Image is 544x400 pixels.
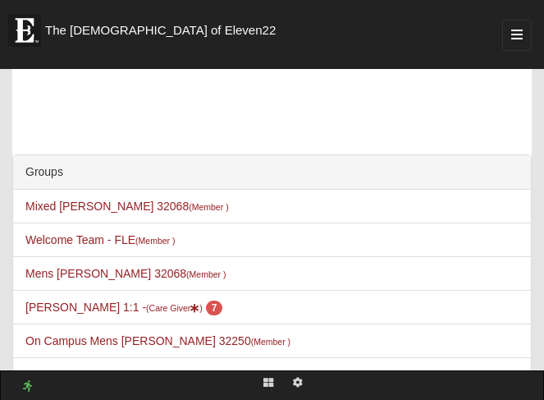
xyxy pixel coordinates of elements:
[254,371,283,395] a: Block Configuration (Alt-B)
[251,337,290,347] small: (Member )
[186,269,226,279] small: (Member )
[283,371,313,395] a: Page Properties (Alt+P)
[23,378,32,395] a: Web cache enabled
[13,155,531,190] div: Groups
[8,14,41,47] img: Eleven22 logo
[45,22,276,39] span: The [DEMOGRAPHIC_DATA] of Eleven22
[25,233,176,246] a: Welcome Team - FLE(Member )
[146,303,203,313] small: (Care Giver )
[25,334,290,347] a: On Campus Mens [PERSON_NAME] 32250(Member )
[25,301,222,314] a: [PERSON_NAME] 1:1 -(Care Giver) 7
[25,368,153,381] a: CARE Team - SP(Member )
[25,200,229,213] a: Mixed [PERSON_NAME] 32068(Member )
[206,301,223,315] span: number of pending members
[25,267,226,280] a: Mens [PERSON_NAME] 32068(Member )
[189,202,228,212] small: (Member )
[135,236,175,246] small: (Member )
